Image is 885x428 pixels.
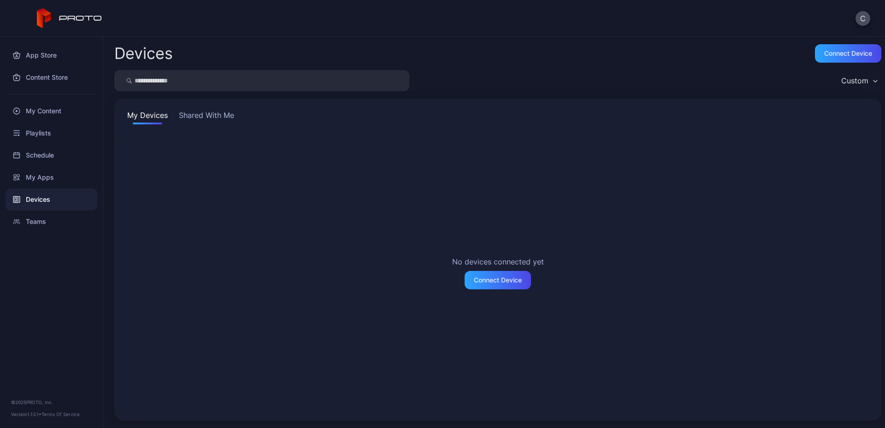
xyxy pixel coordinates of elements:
a: Playlists [6,122,97,144]
button: Connect device [815,44,881,63]
h2: No devices connected yet [452,256,544,267]
button: Connect Device [465,271,531,289]
div: Connect Device [474,276,522,284]
button: Custom [837,70,881,91]
a: Teams [6,211,97,233]
a: App Store [6,44,97,66]
a: My Content [6,100,97,122]
a: Terms Of Service [41,411,80,417]
div: Connect device [824,50,872,57]
a: Content Store [6,66,97,88]
h2: Devices [114,45,173,62]
button: C [855,11,870,26]
a: My Apps [6,166,97,188]
div: Custom [841,76,868,85]
a: Schedule [6,144,97,166]
button: My Devices [125,110,170,124]
span: Version 1.13.1 • [11,411,41,417]
a: Devices [6,188,97,211]
div: © 2025 PROTO, Inc. [11,399,92,406]
button: Shared With Me [177,110,236,124]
